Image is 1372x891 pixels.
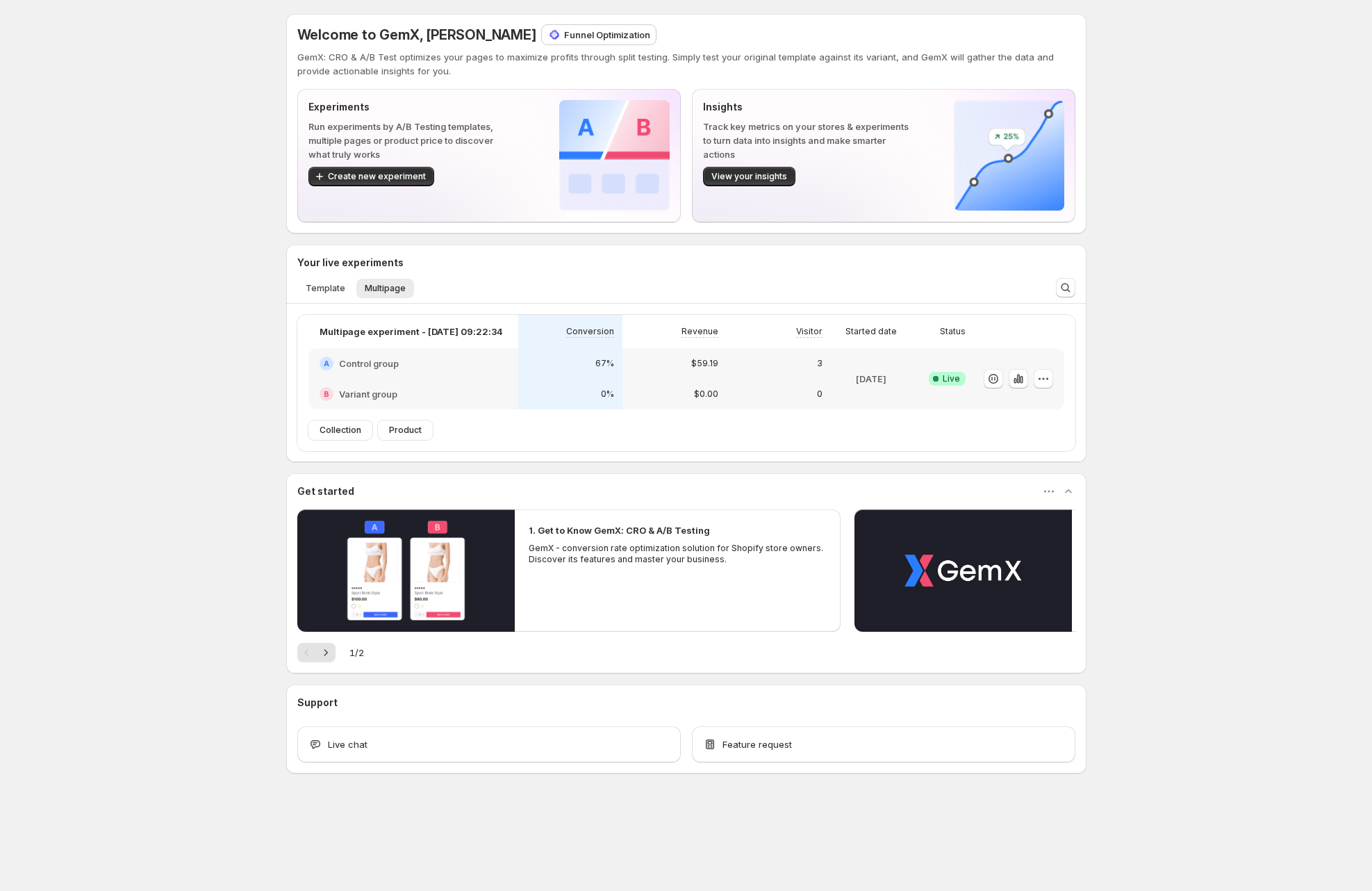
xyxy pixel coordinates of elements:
p: [DATE] [856,372,886,386]
img: Insights [954,100,1064,211]
button: Search and filter results [1056,278,1075,297]
button: Play video [854,509,1072,632]
p: Experiments [308,100,515,114]
p: Run experiments by A/B Testing templates, multiple pages or product price to discover what truly ... [308,120,515,161]
p: Funnel Optimization [564,28,650,42]
h3: Your live experiments [297,256,404,270]
h2: B [324,390,329,398]
img: Funnel Optimization [547,28,561,42]
span: Live chat [328,737,367,751]
span: Template [306,283,345,294]
p: GemX: CRO & A/B Test optimizes your pages to maximize profits through split testing. Simply test ... [297,50,1075,78]
p: Revenue [681,326,718,337]
p: Multipage experiment - [DATE] 09:22:34 [320,325,503,338]
span: Collection [320,425,361,436]
p: Insights [703,100,909,114]
h2: Variant group [339,387,397,401]
span: Feature request [722,737,792,751]
span: Multipage [365,283,406,294]
h2: Control group [339,357,399,370]
h2: 1. Get to Know GemX: CRO & A/B Testing [529,523,710,537]
p: Started date [845,326,897,337]
p: 0% [601,389,614,400]
h3: Support [297,696,338,710]
p: 3 [817,358,823,369]
h3: Get started [297,484,354,498]
span: 1 / 2 [349,646,364,660]
button: View your insights [703,167,795,186]
p: Track key metrics on your stores & experiments to turn data into insights and make smarter actions [703,120,909,161]
p: Conversion [566,326,614,337]
span: Live [943,373,960,384]
button: Create new experiment [308,167,434,186]
button: Play video [297,509,515,632]
p: $0.00 [694,389,718,400]
p: 67% [595,358,614,369]
p: 0 [817,389,823,400]
p: Visitor [796,326,823,337]
p: $59.19 [691,358,718,369]
span: Create new experiment [328,171,426,182]
button: Next [316,643,336,662]
span: Product [389,425,422,436]
p: Status [940,326,966,337]
img: Experiments [559,100,670,211]
p: GemX - conversion rate optimization solution for Shopify store owners. Discover its features and ... [529,543,827,565]
nav: Pagination [297,643,336,662]
span: View your insights [711,171,787,182]
span: Welcome to GemX, [PERSON_NAME] [297,26,536,43]
h2: A [324,359,329,368]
